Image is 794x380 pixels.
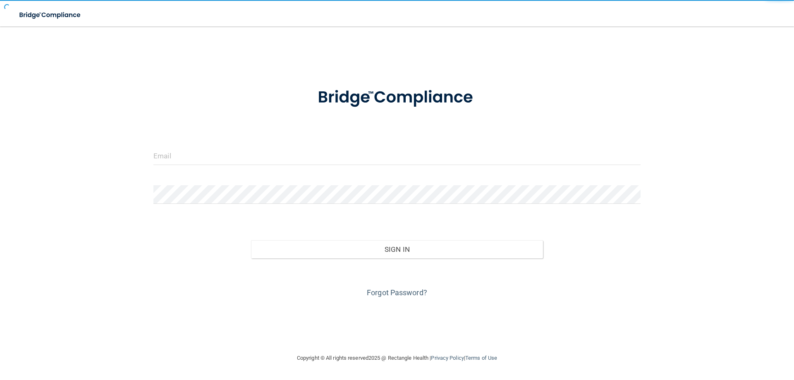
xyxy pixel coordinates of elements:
a: Forgot Password? [367,288,427,297]
a: Privacy Policy [431,355,464,361]
div: Copyright © All rights reserved 2025 @ Rectangle Health | | [246,345,548,371]
a: Terms of Use [465,355,497,361]
input: Email [153,146,641,165]
img: bridge_compliance_login_screen.278c3ca4.svg [301,76,493,119]
button: Sign In [251,240,543,258]
img: bridge_compliance_login_screen.278c3ca4.svg [12,7,88,24]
